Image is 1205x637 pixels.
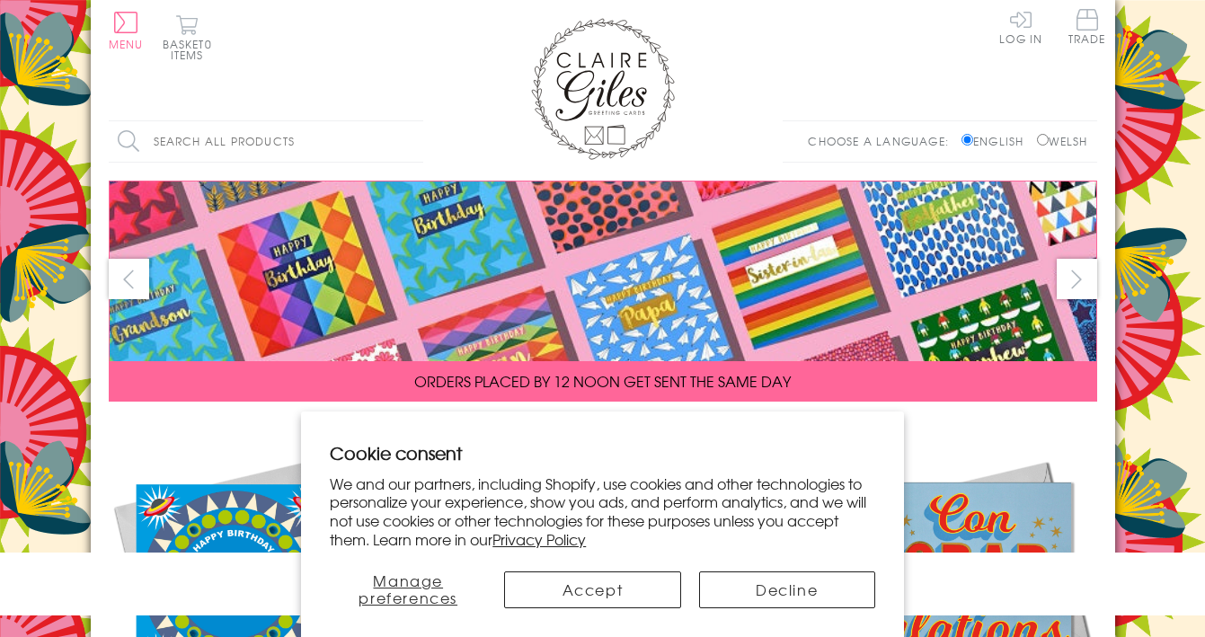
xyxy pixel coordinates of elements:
[1057,259,1097,299] button: next
[999,9,1042,44] a: Log In
[109,121,423,162] input: Search all products
[109,259,149,299] button: prev
[961,134,973,146] input: English
[109,12,144,49] button: Menu
[330,571,486,608] button: Manage preferences
[1037,133,1088,149] label: Welsh
[1068,9,1106,48] a: Trade
[330,440,875,465] h2: Cookie consent
[1037,134,1049,146] input: Welsh
[163,14,212,60] button: Basket0 items
[531,18,675,160] img: Claire Giles Greetings Cards
[109,415,1097,443] div: Carousel Pagination
[808,133,958,149] p: Choose a language:
[414,370,791,392] span: ORDERS PLACED BY 12 NOON GET SENT THE SAME DAY
[405,121,423,162] input: Search
[330,474,875,549] p: We and our partners, including Shopify, use cookies and other technologies to personalize your ex...
[492,528,586,550] a: Privacy Policy
[699,571,875,608] button: Decline
[359,570,457,608] span: Manage preferences
[109,36,144,52] span: Menu
[961,133,1032,149] label: English
[171,36,212,63] span: 0 items
[1068,9,1106,44] span: Trade
[504,571,680,608] button: Accept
